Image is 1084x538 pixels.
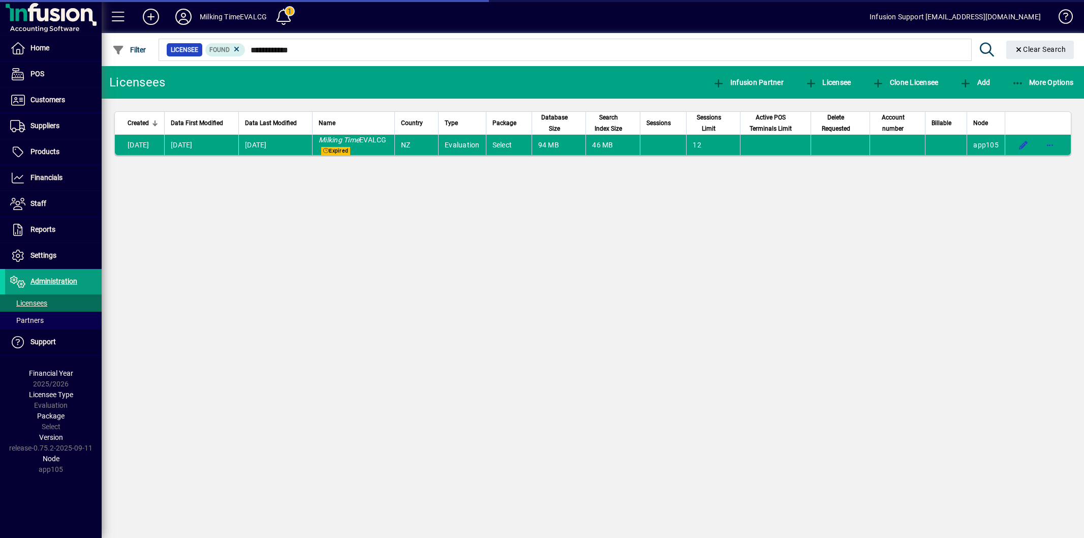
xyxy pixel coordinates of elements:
[646,117,671,129] span: Sessions
[245,117,297,129] span: Data Last Modified
[30,122,59,130] span: Suppliers
[319,136,387,144] span: EVALCG
[5,217,102,243] a: Reports
[802,73,854,92] button: Licensee
[344,136,359,144] em: Time
[164,135,238,155] td: [DATE]
[171,117,232,129] div: Data First Modified
[29,369,73,377] span: Financial Year
[319,136,342,144] em: Milking
[1014,45,1066,53] span: Clear Search
[10,299,47,307] span: Licensees
[1015,137,1032,153] button: Edit
[870,73,941,92] button: Clone Licensee
[30,199,46,207] span: Staff
[135,8,167,26] button: Add
[321,147,350,155] span: Expired
[747,112,796,134] span: Active POS Terminals Limit
[5,87,102,113] a: Customers
[959,78,990,86] span: Add
[713,78,784,86] span: Infusion Partner
[538,112,571,134] span: Database Size
[646,117,680,129] div: Sessions
[5,165,102,191] a: Financials
[817,112,863,134] div: Delete Requested
[957,73,993,92] button: Add
[870,9,1041,25] div: Infusion Support [EMAIL_ADDRESS][DOMAIN_NAME]
[538,112,580,134] div: Database Size
[30,44,49,52] span: Home
[5,294,102,312] a: Licensees
[805,78,851,86] span: Licensee
[401,117,423,129] span: Country
[110,41,149,59] button: Filter
[30,147,59,156] span: Products
[171,117,223,129] span: Data First Modified
[128,117,149,129] span: Created
[43,455,59,463] span: Node
[39,433,63,441] span: Version
[438,135,486,155] td: Evaluation
[932,117,951,129] span: Billable
[238,135,312,155] td: [DATE]
[245,117,306,129] div: Data Last Modified
[30,173,63,182] span: Financials
[5,113,102,139] a: Suppliers
[1006,41,1074,59] button: Clear
[30,225,55,233] span: Reports
[5,243,102,268] a: Settings
[817,112,854,134] span: Delete Requested
[876,112,919,134] div: Account number
[29,391,73,399] span: Licensee Type
[693,112,724,134] span: Sessions Limit
[973,141,999,149] span: app105.prod.infusionbusinesssoftware.com
[5,36,102,61] a: Home
[319,117,388,129] div: Name
[1051,2,1071,35] a: Knowledge Base
[30,277,77,285] span: Administration
[492,117,516,129] span: Package
[973,117,988,129] span: Node
[115,135,164,155] td: [DATE]
[209,46,230,53] span: Found
[30,70,44,78] span: POS
[445,117,480,129] div: Type
[112,46,146,54] span: Filter
[394,135,438,155] td: NZ
[492,117,525,129] div: Package
[876,112,910,134] span: Account number
[532,135,586,155] td: 94 MB
[1012,78,1074,86] span: More Options
[710,73,786,92] button: Infusion Partner
[5,191,102,217] a: Staff
[171,45,198,55] span: Licensee
[319,117,335,129] span: Name
[5,312,102,329] a: Partners
[30,338,56,346] span: Support
[1042,137,1058,153] button: More options
[1009,73,1076,92] button: More Options
[486,135,532,155] td: Select
[5,330,102,355] a: Support
[109,74,165,91] div: Licensees
[592,112,634,134] div: Search Index Size
[592,112,625,134] span: Search Index Size
[693,112,733,134] div: Sessions Limit
[205,43,245,56] mat-chip: Found Status: Found
[5,139,102,165] a: Products
[747,112,805,134] div: Active POS Terminals Limit
[10,316,44,324] span: Partners
[30,96,65,104] span: Customers
[5,62,102,87] a: POS
[30,251,56,259] span: Settings
[445,117,458,129] span: Type
[200,9,267,25] div: Milking TimeEVALCG
[167,8,200,26] button: Profile
[686,135,739,155] td: 12
[872,78,938,86] span: Clone Licensee
[932,117,961,129] div: Billable
[128,117,158,129] div: Created
[585,135,640,155] td: 46 MB
[973,117,999,129] div: Node
[401,117,432,129] div: Country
